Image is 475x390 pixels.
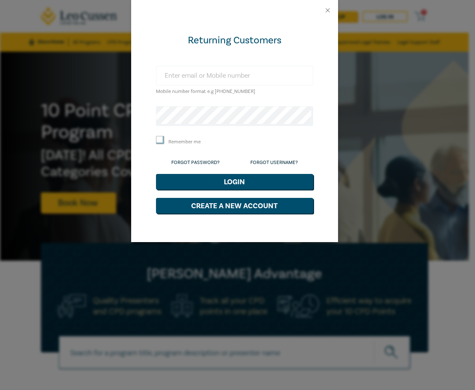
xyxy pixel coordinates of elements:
button: Login [156,174,313,190]
label: Remember me [168,138,201,145]
button: Close [324,7,331,14]
a: Forgot Username? [250,159,298,166]
a: Forgot Password? [171,159,220,166]
button: Create a New Account [156,198,313,214]
div: Returning Customers [156,34,313,47]
small: Mobile number format e.g [PHONE_NUMBER] [156,88,255,95]
input: Enter email or Mobile number [156,66,313,86]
